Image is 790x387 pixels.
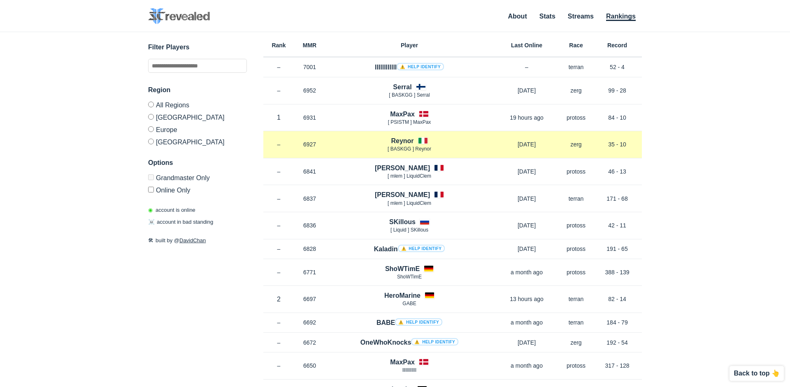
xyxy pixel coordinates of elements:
h4: OneWhoKnocks [360,338,458,347]
p: account in bad standing [148,218,213,226]
p: 19 hours ago [494,114,560,122]
h3: Options [148,158,247,168]
a: Streams [568,13,594,20]
p: [DATE] [494,140,560,148]
p: protoss [560,114,592,122]
label: [GEOGRAPHIC_DATA] [148,135,247,146]
span: [ mlem ] LiquidClem [388,173,431,179]
p: – [494,63,560,71]
span: 🛠 [148,237,153,243]
p: [DATE] [494,167,560,176]
p: protoss [560,268,592,276]
p: 1 [263,113,294,122]
p: – [263,195,294,203]
p: account is online [148,206,195,214]
p: built by @ [148,236,247,245]
p: terran [560,295,592,303]
label: [GEOGRAPHIC_DATA] [148,111,247,123]
img: SC2 Revealed [148,8,210,24]
h4: llllllllllll [375,63,444,72]
p: zerg [560,140,592,148]
h6: Player [325,42,494,48]
h6: MMR [294,42,325,48]
p: 6837 [294,195,325,203]
input: All Regions [148,102,154,107]
p: [DATE] [494,221,560,229]
p: 46 - 13 [592,167,642,176]
p: 6650 [294,362,325,370]
p: 2 [263,294,294,304]
h6: Record [592,42,642,48]
label: Only Show accounts currently in Grandmaster [148,174,247,183]
p: – [263,338,294,347]
p: protoss [560,245,592,253]
span: GABE [402,301,416,306]
h4: MaxPax [390,357,415,367]
p: – [263,63,294,71]
h4: SKillous [389,217,416,227]
input: Online Only [148,187,154,192]
span: [ PSISTM ] MaxPax [388,119,431,125]
p: 84 - 10 [592,114,642,122]
p: 6697 [294,295,325,303]
h4: BABE [376,318,442,327]
p: 6841 [294,167,325,176]
p: 82 - 14 [592,295,642,303]
p: terran [560,318,592,327]
a: About [508,13,527,20]
span: lllIlllIllIl [402,367,416,373]
h4: HeroMarine [384,291,421,300]
p: 192 - 54 [592,338,642,347]
input: [GEOGRAPHIC_DATA] [148,114,154,120]
a: ⚠️ Help identify [411,338,458,345]
p: 6828 [294,245,325,253]
p: – [263,221,294,229]
p: [DATE] [494,338,560,347]
input: Grandmaster Only [148,174,154,180]
p: 317 - 128 [592,362,642,370]
h6: Race [560,42,592,48]
input: Europe [148,126,154,132]
p: 6931 [294,114,325,122]
label: Europe [148,123,247,135]
p: 6952 [294,86,325,95]
p: 184 - 79 [592,318,642,327]
h4: MaxPax [390,109,415,119]
h4: [PERSON_NAME] [375,190,430,199]
span: [ BASKGG ] Serral [389,92,430,98]
p: 42 - 11 [592,221,642,229]
h4: Reynor [391,136,414,146]
span: ShoWTimE [397,274,422,280]
label: All Regions [148,102,247,111]
p: a month ago [494,318,560,327]
p: – [263,245,294,253]
p: terran [560,195,592,203]
p: – [263,268,294,276]
h4: Serral [393,82,411,92]
p: protoss [560,221,592,229]
p: – [263,167,294,176]
p: [DATE] [494,195,560,203]
p: [DATE] [494,86,560,95]
p: protoss [560,167,592,176]
p: 6927 [294,140,325,148]
h3: Region [148,85,247,95]
p: 388 - 139 [592,268,642,276]
input: [GEOGRAPHIC_DATA] [148,139,154,144]
h4: [PERSON_NAME] [375,163,430,173]
a: Rankings [606,13,636,21]
p: 52 - 4 [592,63,642,71]
p: 171 - 68 [592,195,642,203]
p: protoss [560,362,592,370]
p: [DATE] [494,245,560,253]
p: 6692 [294,318,325,327]
a: ⚠️ Help identify [398,245,445,252]
p: zerg [560,338,592,347]
h6: Last Online [494,42,560,48]
h4: ShoWTimE [385,264,420,273]
h6: Rank [263,42,294,48]
span: [ Lіquіd ] SKillous [390,227,428,233]
p: terran [560,63,592,71]
a: DavidChan [179,237,206,243]
span: [ BASKGG ] Reynor [388,146,431,152]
